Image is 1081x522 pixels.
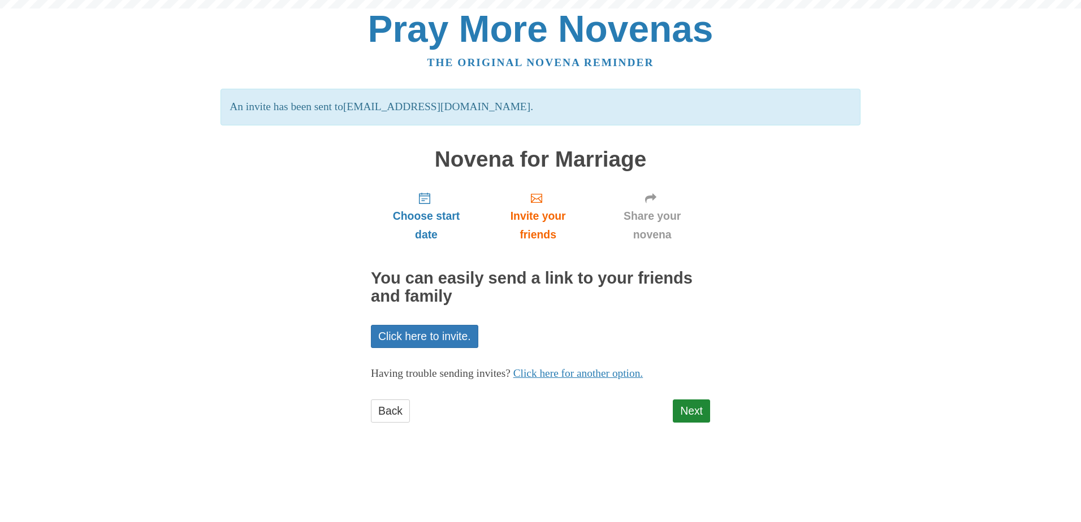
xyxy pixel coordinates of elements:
[371,367,511,379] span: Having trouble sending invites?
[606,207,699,244] span: Share your novena
[220,89,860,125] p: An invite has been sent to [EMAIL_ADDRESS][DOMAIN_NAME] .
[673,399,710,423] a: Next
[382,207,470,244] span: Choose start date
[594,182,710,250] a: Share your novena
[371,182,482,250] a: Choose start date
[371,325,478,348] a: Click here to invite.
[371,147,710,172] h1: Novena for Marriage
[493,207,583,244] span: Invite your friends
[482,182,594,250] a: Invite your friends
[368,8,714,50] a: Pray More Novenas
[371,399,410,423] a: Back
[427,56,654,68] a: The original novena reminder
[513,367,643,379] a: Click here for another option.
[371,269,710,306] h2: You can easily send a link to your friends and family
